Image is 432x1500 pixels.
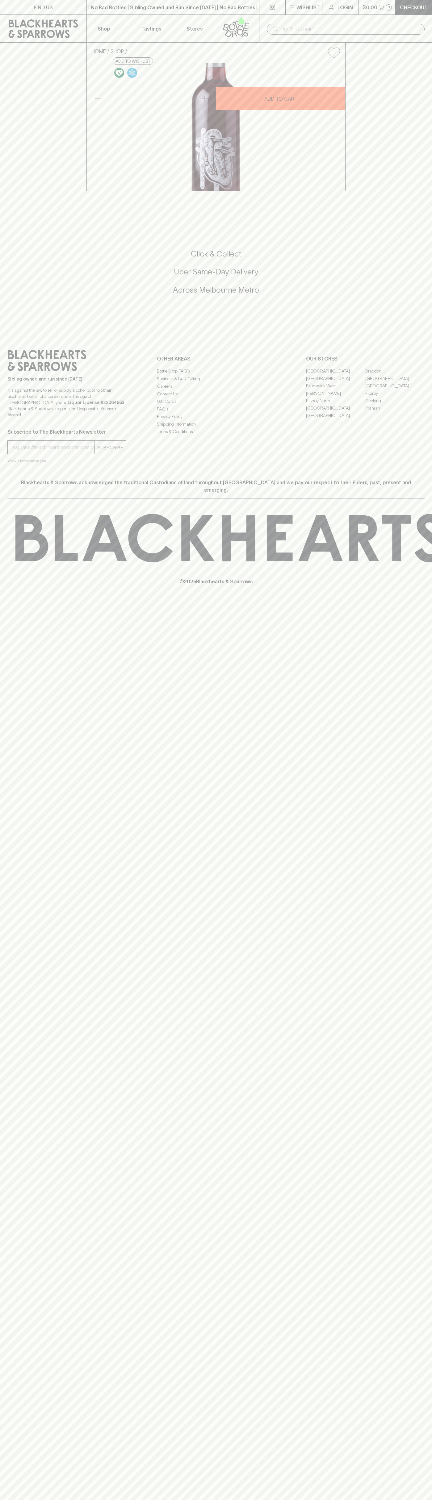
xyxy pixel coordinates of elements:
[306,382,365,390] a: Brunswick West
[7,428,126,435] p: Subscribe to The Blackhearts Newsletter
[7,458,126,464] p: We will never spam you
[68,400,124,405] strong: Liquor License #32064953
[157,383,275,390] a: Careers
[306,390,365,397] a: [PERSON_NAME]
[400,4,428,11] p: Checkout
[157,413,275,420] a: Privacy Policy
[157,390,275,398] a: Contact Us
[363,4,377,11] p: $0.00
[113,57,153,65] button: Add to wishlist
[7,285,425,295] h5: Across Melbourne Metro
[365,397,425,404] a: Geelong
[306,367,365,375] a: [GEOGRAPHIC_DATA]
[157,398,275,405] a: Gift Cards
[325,45,342,61] button: Add to wishlist
[365,390,425,397] a: Fitzroy
[157,375,275,382] a: Business & Bulk Gifting
[306,397,365,404] a: Fitzroy North
[34,4,53,11] p: FIND US
[365,367,425,375] a: Braddon
[306,404,365,412] a: [GEOGRAPHIC_DATA]
[113,66,126,79] a: Made without the use of any animal products.
[306,355,425,362] p: OUR STORES
[388,6,390,9] p: 0
[114,68,124,78] img: Vegan
[306,375,365,382] a: [GEOGRAPHIC_DATA]
[141,25,161,32] p: Tastings
[87,63,345,191] img: 41483.png
[12,479,420,494] p: Blackhearts & Sparrows acknowledges the traditional Custodians of land throughout [GEOGRAPHIC_DAT...
[365,375,425,382] a: [GEOGRAPHIC_DATA]
[87,15,130,42] button: Shop
[111,48,124,54] a: SHOP
[7,387,126,418] p: It is against the law to sell or supply alcohol to, or to obtain alcohol on behalf of a person un...
[216,87,345,110] button: ADD TO CART
[7,267,425,277] h5: Uber Same-Day Delivery
[126,66,139,79] a: Wonderful as is, but a slight chill will enhance the aromatics and give it a beautiful crunch.
[98,25,110,32] p: Shop
[127,68,137,78] img: Chilled Red
[282,24,420,34] input: Try "Pinot noir"
[338,4,353,11] p: Login
[12,443,94,452] input: e.g. jane@blackheartsandsparrows.com.au
[95,441,126,454] button: SUBSCRIBE
[157,405,275,413] a: FAQ's
[365,404,425,412] a: Prahran
[7,376,126,382] p: Sibling owned and run since [DATE]
[187,25,203,32] p: Stores
[97,444,123,451] p: SUBSCRIBE
[264,95,297,102] p: ADD TO CART
[173,15,216,42] a: Stores
[296,4,320,11] p: Wishlist
[157,428,275,435] a: Terms & Conditions
[92,48,106,54] a: HOME
[306,412,365,419] a: [GEOGRAPHIC_DATA]
[157,368,275,375] a: Bottle Drop FAQ's
[7,224,425,327] div: Call to action block
[157,420,275,428] a: Shipping Information
[130,15,173,42] a: Tastings
[365,382,425,390] a: [GEOGRAPHIC_DATA]
[157,355,275,362] p: OTHER AREAS
[7,249,425,259] h5: Click & Collect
